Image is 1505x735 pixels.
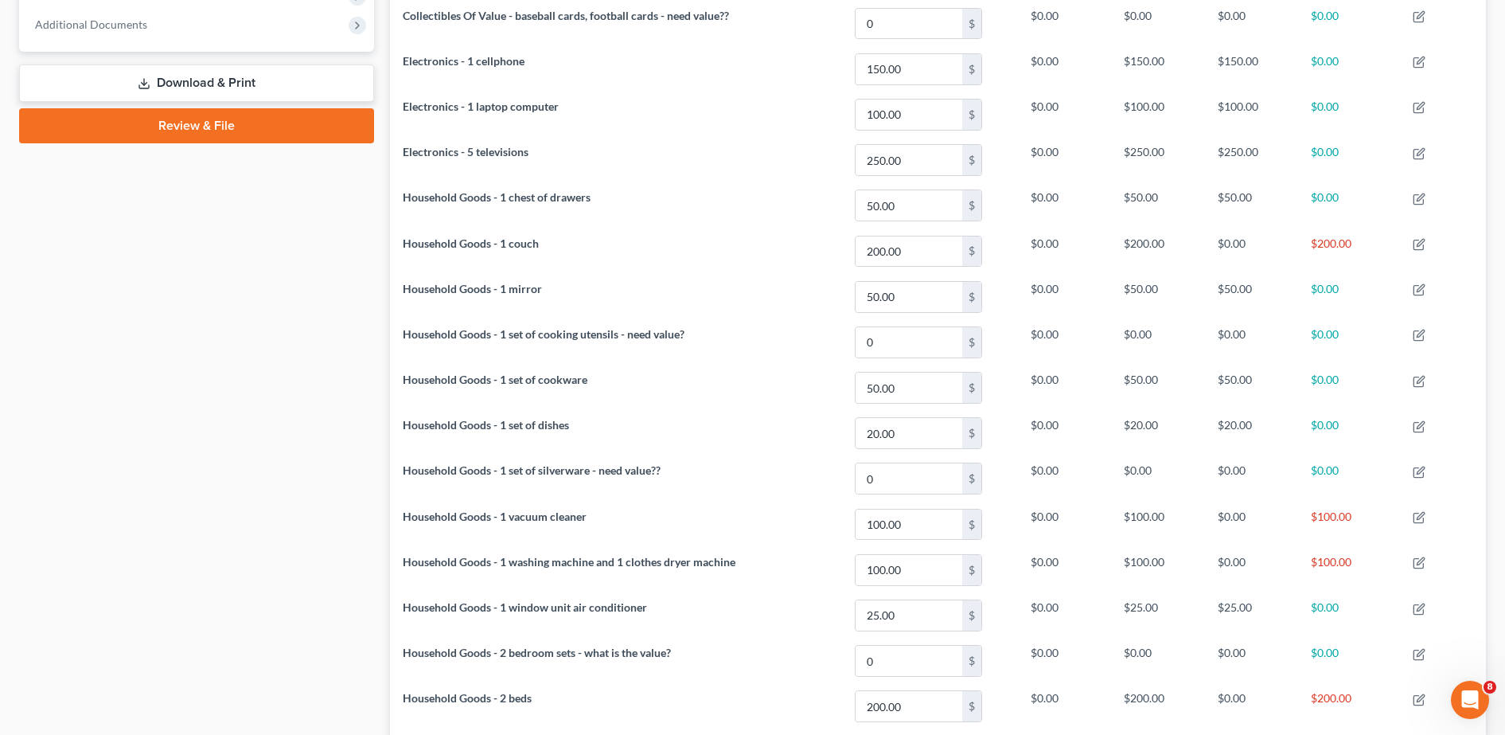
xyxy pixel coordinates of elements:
input: 0.00 [856,190,962,221]
span: Household Goods - 1 window unit air conditioner [403,600,647,614]
input: 0.00 [856,54,962,84]
td: $0.00 [1298,411,1400,456]
td: $100.00 [1111,547,1204,592]
td: $50.00 [1205,365,1298,410]
td: $0.00 [1018,46,1111,92]
input: 0.00 [856,373,962,403]
span: Household Goods - 1 mirror [403,282,542,295]
td: $0.00 [1298,274,1400,319]
td: $0.00 [1298,319,1400,365]
div: $ [962,237,981,267]
td: $50.00 [1111,274,1204,319]
div: $ [962,282,981,312]
td: $0.00 [1205,639,1298,684]
input: 0.00 [856,463,962,494]
td: $0.00 [1111,319,1204,365]
div: $ [962,646,981,676]
td: $0.00 [1111,456,1204,502]
div: $ [962,418,981,448]
span: Electronics - 5 televisions [403,145,528,158]
td: $0.00 [1298,137,1400,182]
td: $0.00 [1298,592,1400,638]
span: Collectibles Of Value - baseball cards, football cards - need value?? [403,9,729,22]
td: $0.00 [1018,456,1111,502]
td: $0.00 [1018,274,1111,319]
td: $0.00 [1111,639,1204,684]
div: $ [962,373,981,403]
td: $0.00 [1018,502,1111,547]
div: $ [962,463,981,494]
span: Household Goods - 1 set of silverware - need value?? [403,463,661,477]
span: Household Goods - 2 bedroom sets - what is the value? [403,646,671,659]
td: $50.00 [1111,365,1204,410]
td: $0.00 [1018,229,1111,274]
input: 0.00 [856,237,962,267]
input: 0.00 [856,9,962,39]
a: Download & Print [19,65,374,102]
td: $0.00 [1018,411,1111,456]
div: $ [962,327,981,358]
td: $0.00 [1018,137,1111,182]
iframe: Intercom live chat [1451,681,1489,719]
td: $100.00 [1298,502,1400,547]
td: $0.00 [1298,183,1400,229]
td: $20.00 [1111,411,1204,456]
td: $0.00 [1018,592,1111,638]
div: $ [962,555,981,585]
td: $50.00 [1111,183,1204,229]
div: $ [962,54,981,84]
td: $0.00 [1205,684,1298,729]
span: 8 [1484,681,1496,694]
div: $ [962,145,981,175]
input: 0.00 [856,555,962,585]
td: $0.00 [1205,229,1298,274]
span: Household Goods - 1 washing machine and 1 clothes dryer machine [403,555,735,569]
td: $200.00 [1111,684,1204,729]
td: $200.00 [1298,684,1400,729]
td: $0.00 [1018,639,1111,684]
td: $50.00 [1205,183,1298,229]
td: $0.00 [1018,365,1111,410]
span: Household Goods - 1 set of dishes [403,418,569,432]
input: 0.00 [856,100,962,130]
span: Electronics - 1 cellphone [403,54,524,68]
td: $0.00 [1298,1,1400,46]
td: $0.00 [1018,92,1111,137]
input: 0.00 [856,600,962,631]
td: $100.00 [1205,92,1298,137]
span: Household Goods - 1 set of cookware [403,373,587,386]
td: $0.00 [1111,1,1204,46]
span: Household Goods - 1 set of cooking utensils - need value? [403,327,684,341]
a: Review & File [19,108,374,143]
td: $0.00 [1298,456,1400,502]
input: 0.00 [856,646,962,676]
span: Additional Documents [35,18,147,31]
span: Household Goods - 1 chest of drawers [403,190,591,204]
td: $0.00 [1298,639,1400,684]
span: Household Goods - 1 vacuum cleaner [403,510,587,523]
td: $100.00 [1111,502,1204,547]
input: 0.00 [856,145,962,175]
td: $0.00 [1298,92,1400,137]
input: 0.00 [856,691,962,721]
td: $100.00 [1298,547,1400,592]
div: $ [962,100,981,130]
td: $0.00 [1018,319,1111,365]
td: $200.00 [1298,229,1400,274]
td: $50.00 [1205,274,1298,319]
td: $25.00 [1205,592,1298,638]
td: $0.00 [1205,1,1298,46]
span: Household Goods - 1 couch [403,237,539,250]
td: $0.00 [1205,319,1298,365]
td: $0.00 [1018,1,1111,46]
td: $0.00 [1298,46,1400,92]
td: $0.00 [1205,502,1298,547]
td: $150.00 [1111,46,1204,92]
td: $200.00 [1111,229,1204,274]
div: $ [962,9,981,39]
td: $0.00 [1018,183,1111,229]
td: $150.00 [1205,46,1298,92]
div: $ [962,510,981,540]
div: $ [962,691,981,721]
td: $0.00 [1205,547,1298,592]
